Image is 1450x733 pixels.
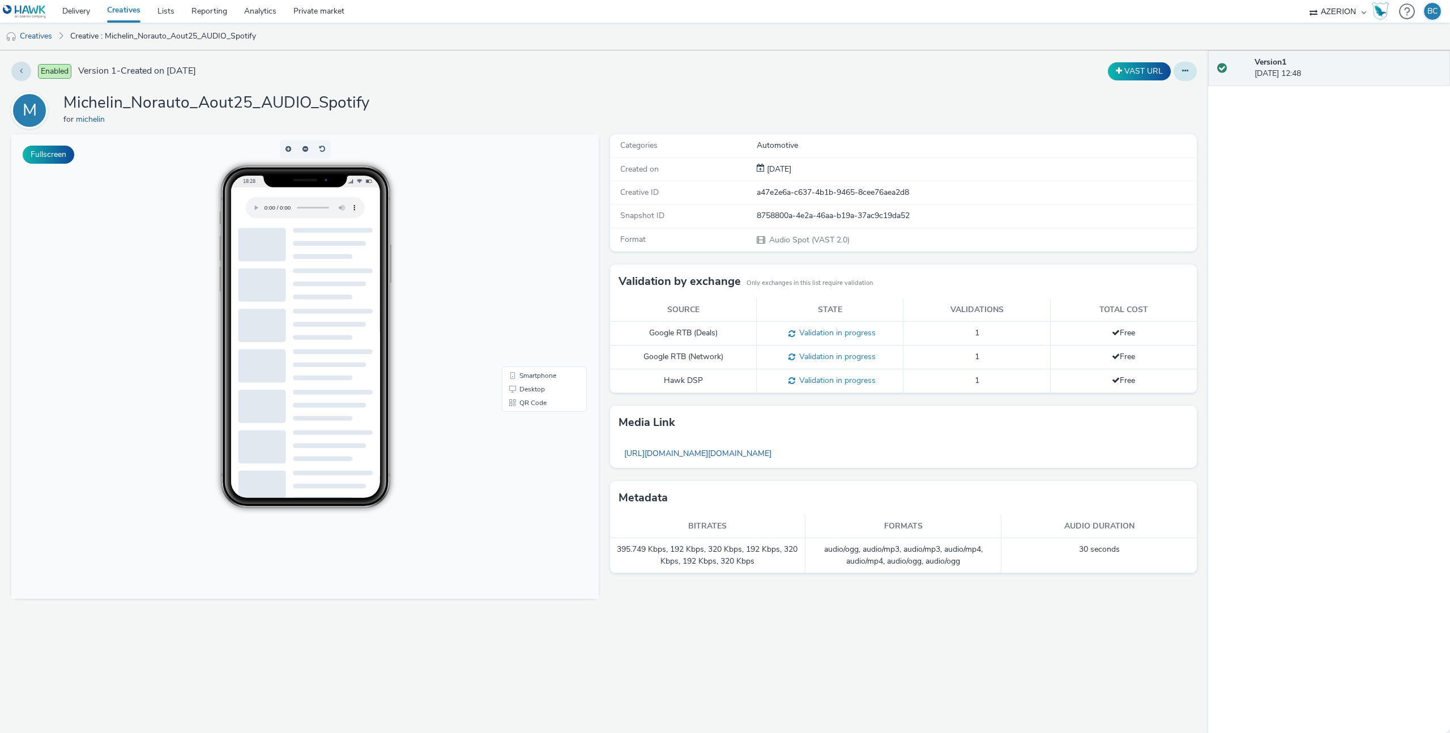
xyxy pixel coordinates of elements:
span: Free [1112,327,1135,338]
div: Duplicate the creative as a VAST URL [1105,62,1174,80]
div: [DATE] 12:48 [1255,57,1441,80]
span: 1 [975,375,979,386]
span: Created on [620,164,659,174]
span: Validation in progress [795,351,876,362]
td: 395.749 Kbps, 192 Kbps, 320 Kbps, 192 Kbps, 320 Kbps, 192 Kbps, 320 Kbps [610,538,806,573]
span: Desktop [508,252,534,258]
th: State [757,299,903,322]
div: 8758800a-4e2a-46aa-b19a-37ac9c19da52 [757,210,1196,221]
div: Automotive [757,140,1196,151]
td: audio/ogg, audio/mp3, audio/mp3, audio/mp4, audio/mp4, audio/ogg, audio/ogg [805,538,1001,573]
button: Fullscreen [23,146,74,164]
div: M [23,95,37,126]
th: Formats [805,515,1001,538]
th: Bitrates [610,515,806,538]
td: Hawk DSP [610,369,757,393]
th: Total cost [1050,299,1197,322]
button: VAST URL [1108,62,1171,80]
span: QR Code [508,265,535,272]
a: Creative : Michelin_Norauto_Aout25_AUDIO_Spotify [65,23,262,50]
th: Audio duration [1001,515,1197,538]
span: Creative ID [620,187,659,198]
span: Enabled [38,64,71,79]
span: Smartphone [508,238,545,245]
span: Audio Spot (VAST 2.0) [768,235,850,245]
span: Format [620,234,646,245]
h3: Metadata [619,489,668,506]
div: Creation 08 August 2025, 12:48 [765,164,791,175]
div: BC [1427,3,1438,20]
span: 1 [975,327,979,338]
strong: Version 1 [1255,57,1286,67]
span: [DATE] [765,164,791,174]
td: Google RTB (Network) [610,346,757,369]
span: Snapshot ID [620,210,664,221]
img: audio [6,31,17,42]
td: Google RTB (Deals) [610,322,757,346]
h3: Media link [619,414,675,431]
span: Free [1112,375,1135,386]
span: for [63,114,76,125]
a: Hawk Academy [1372,2,1393,20]
h1: Michelin_Norauto_Aout25_AUDIO_Spotify [63,92,369,114]
img: undefined Logo [3,5,46,19]
li: QR Code [493,262,573,275]
th: Source [610,299,757,322]
small: Only exchanges in this list require validation [747,279,873,288]
span: 1 [975,351,979,362]
a: M [11,105,52,116]
li: Smartphone [493,235,573,248]
a: [URL][DOMAIN_NAME][DOMAIN_NAME] [619,442,777,464]
h3: Validation by exchange [619,273,741,290]
span: Version 1 - Created on [DATE] [78,65,196,78]
th: Validations [903,299,1050,322]
a: michelin [76,114,109,125]
span: Categories [620,140,658,151]
div: a47e2e6a-c637-4b1b-9465-8cee76aea2d8 [757,187,1196,198]
span: Free [1112,351,1135,362]
img: Hawk Academy [1372,2,1389,20]
td: 30 seconds [1001,538,1197,573]
span: Validation in progress [795,327,876,338]
span: 18:28 [231,44,244,50]
span: Validation in progress [795,375,876,386]
li: Desktop [493,248,573,262]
